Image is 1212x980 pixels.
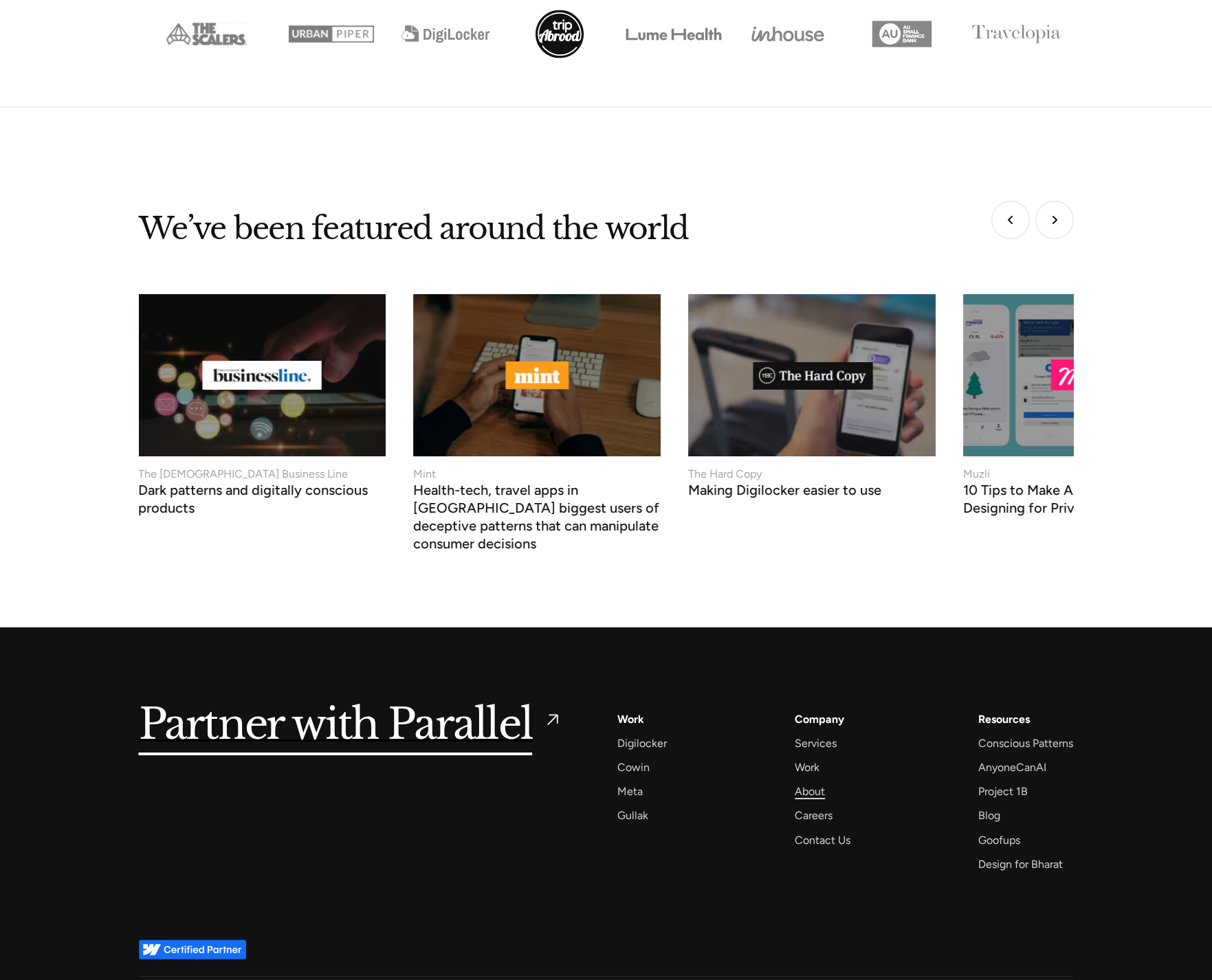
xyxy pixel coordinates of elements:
div: The Hard Copy [688,466,762,482]
div: Show slide 3 of 8 [388,5,503,63]
a: Goofups [978,831,1020,849]
div: Show slide 7 of 8 [845,5,959,63]
a: Services [795,734,837,753]
a: Contact Us [795,831,850,849]
div: Resources [978,710,1030,728]
h5: Partner with Parallel [139,710,533,742]
div: Next slide [1035,201,1074,239]
a: Cowin [617,758,650,777]
a: MintHealth-tech, travel apps in [GEOGRAPHIC_DATA] biggest users of deceptive patterns that can ma... [413,294,661,549]
a: Design for Bharat [978,855,1063,873]
a: Project 1B [978,782,1028,801]
a: AnyoneCanAI [978,758,1046,777]
div: Muzli [963,466,990,482]
a: The Hard CopyMaking Digilocker easier to use [688,294,936,495]
a: Work [617,710,644,728]
h3: Dark patterns and digitally conscious products [139,485,386,517]
a: Gullak [617,806,648,825]
div: Show slide 5 of 8 [617,5,731,63]
div: Show slide 8 of 8 [959,5,1073,63]
div: Show slide 6 of 8 [731,5,845,63]
a: Careers [795,806,833,825]
a: Conscious Patterns [978,734,1073,753]
a: Company [795,710,844,728]
div: Mint [413,466,436,482]
a: Meta [617,782,643,801]
div: Show slide 2 of 8 [274,5,388,63]
h3: Health-tech, travel apps in [GEOGRAPHIC_DATA] biggest users of deceptive patterns that can manipu... [413,485,661,553]
a: Partner with Parallel [139,710,563,742]
a: Blog [978,806,1000,825]
a: Work [795,758,819,777]
a: The [DEMOGRAPHIC_DATA] Business LineDark patterns and digitally conscious products [139,294,386,513]
a: About [795,782,825,801]
h3: Making Digilocker easier to use [688,485,881,499]
div: Show slide 4 of 8 [503,5,617,63]
a: Digilocker [617,734,667,753]
h3: 10 Tips to Make Apps More Human by Designing for Privacy [963,485,1211,517]
div: Go to last slide [991,201,1030,239]
div: The [DEMOGRAPHIC_DATA] Business Line [139,466,349,482]
div: Show slide 1 of 8 [139,5,275,63]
